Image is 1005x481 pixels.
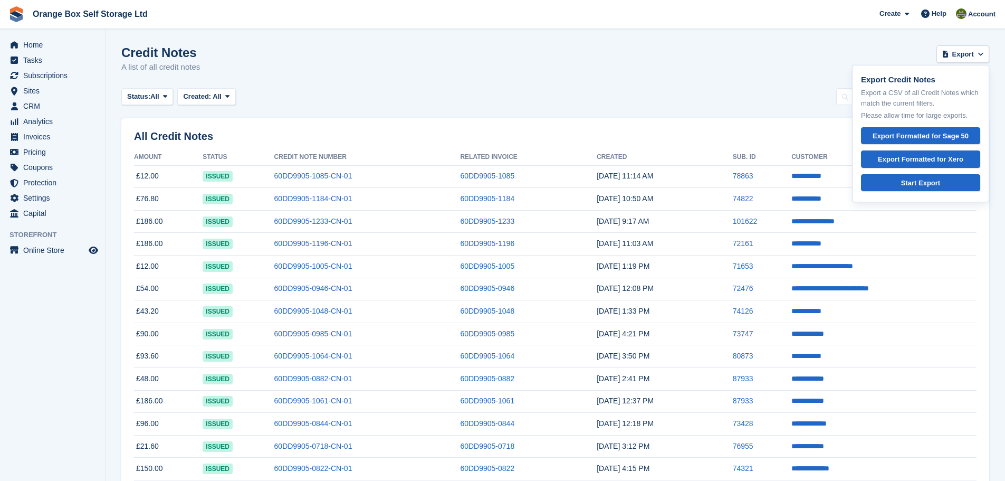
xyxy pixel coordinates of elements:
a: 73747 [733,329,753,338]
span: Pricing [23,145,87,159]
a: menu [5,114,100,129]
a: 60DD9905-1064-CN-01 [274,352,352,360]
span: All [213,92,222,100]
div: Export Formatted for Sage 50 [870,131,971,142]
span: issued [203,351,233,362]
a: 60DD9905-1085 [460,172,514,180]
p: Please allow time for large exports. [861,110,980,121]
a: 80873 [733,352,753,360]
a: 74822 [733,194,753,203]
span: Home [23,37,87,52]
div: Export Formatted for Xero [870,154,971,165]
a: 74126 [733,307,753,315]
a: 101622 [733,217,758,225]
a: 60DD9905-0844-CN-01 [274,419,352,428]
time: 2025-08-06 11:37:48 UTC [597,397,654,405]
time: 2025-08-06 13:41:41 UTC [597,374,649,383]
th: Sub. ID [733,149,791,166]
a: 60DD9905-1085-CN-01 [274,172,352,180]
span: Subscriptions [23,68,87,83]
button: Export [936,45,989,63]
time: 2025-09-04 08:17:39 UTC [597,217,649,225]
a: 60DD9905-0718-CN-01 [274,442,352,450]
a: menu [5,206,100,221]
button: Created: All [177,88,235,106]
span: Protection [23,175,87,190]
td: £96.00 [134,413,203,436]
span: issued [203,396,233,407]
span: Account [968,9,996,20]
span: Settings [23,191,87,205]
span: issued [203,329,233,339]
time: 2025-07-08 15:15:28 UTC [597,464,649,473]
a: Start Export [861,174,980,192]
a: 60DD9905-1184 [460,194,514,203]
span: issued [203,419,233,429]
span: All [150,91,159,102]
a: menu [5,37,100,52]
a: 74321 [733,464,753,473]
span: Tasks [23,53,87,68]
span: issued [203,239,233,249]
h2: All Credit Notes [134,130,977,143]
a: Export Formatted for Sage 50 [861,127,980,145]
a: 78863 [733,172,753,180]
th: Created [597,149,732,166]
time: 2025-08-19 12:33:08 UTC [597,307,649,315]
th: Status [203,149,274,166]
a: 87933 [733,374,753,383]
span: Status: [127,91,150,102]
td: £21.60 [134,435,203,458]
a: menu [5,53,100,68]
td: £186.00 [134,210,203,233]
a: 76955 [733,442,753,450]
a: 60DD9905-0822-CN-01 [274,464,352,473]
p: Export Credit Notes [861,74,980,86]
div: Start Export [870,178,971,188]
time: 2025-09-01 12:19:15 UTC [597,262,649,270]
a: 72476 [733,284,753,293]
td: £150.00 [134,458,203,480]
a: 73428 [733,419,753,428]
time: 2025-08-22 11:08:53 UTC [597,284,654,293]
a: 71653 [733,262,753,270]
span: Coupons [23,160,87,175]
span: Export [952,49,974,60]
a: 60DD9905-1061-CN-01 [274,397,352,405]
a: 60DD9905-0985-CN-01 [274,329,352,338]
td: £186.00 [134,233,203,256]
time: 2025-07-15 11:18:18 UTC [597,419,654,428]
a: 60DD9905-1064 [460,352,514,360]
span: issued [203,284,233,294]
span: Storefront [9,230,105,240]
button: Status: All [121,88,173,106]
span: issued [203,194,233,204]
td: £90.00 [134,323,203,345]
p: Export a CSV of all Credit Notes which match the current filters. [861,88,980,108]
td: £186.00 [134,390,203,413]
span: Sites [23,83,87,98]
span: issued [203,216,233,227]
a: 60DD9905-1061 [460,397,514,405]
a: 60DD9905-0985 [460,329,514,338]
a: Export Formatted for Xero [861,150,980,168]
a: 60DD9905-0718 [460,442,514,450]
td: £12.00 [134,165,203,188]
td: £43.20 [134,300,203,323]
th: Customer [791,149,977,166]
a: menu [5,99,100,114]
time: 2025-08-18 15:21:03 UTC [597,329,649,338]
a: menu [5,191,100,205]
th: Related Invoice [460,149,597,166]
span: issued [203,171,233,182]
a: Orange Box Self Storage Ltd [28,5,152,23]
a: 60DD9905-0946 [460,284,514,293]
span: CRM [23,99,87,114]
a: menu [5,160,100,175]
p: A list of all credit notes [121,61,200,73]
a: 60DD9905-1184-CN-01 [274,194,352,203]
span: Create [879,8,901,19]
a: Preview store [87,244,100,257]
a: 60DD9905-1196-CN-01 [274,239,352,248]
span: Analytics [23,114,87,129]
